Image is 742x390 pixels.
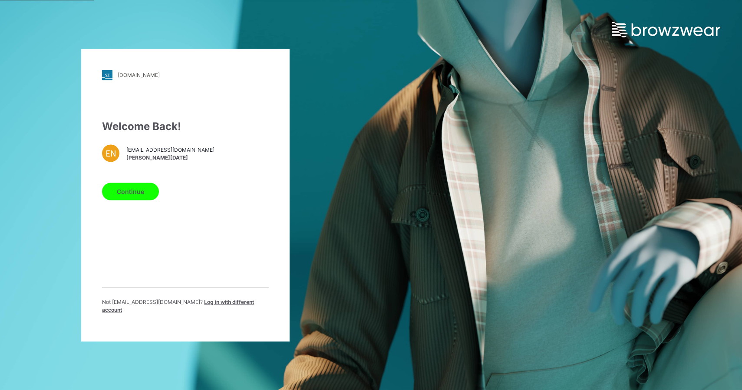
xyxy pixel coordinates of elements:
[118,72,160,78] div: [DOMAIN_NAME]
[102,118,269,134] div: Welcome Back!
[102,183,159,200] button: Continue
[612,22,720,37] img: browzwear-logo.e42bd6dac1945053ebaf764b6aa21510.svg
[102,70,269,80] a: [DOMAIN_NAME]
[126,154,214,162] span: [PERSON_NAME][DATE]
[102,298,269,313] p: Not [EMAIL_ADDRESS][DOMAIN_NAME] ?
[102,70,112,80] img: stylezone-logo.562084cfcfab977791bfbf7441f1a819.svg
[126,146,214,154] span: [EMAIL_ADDRESS][DOMAIN_NAME]
[102,144,119,162] div: EN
